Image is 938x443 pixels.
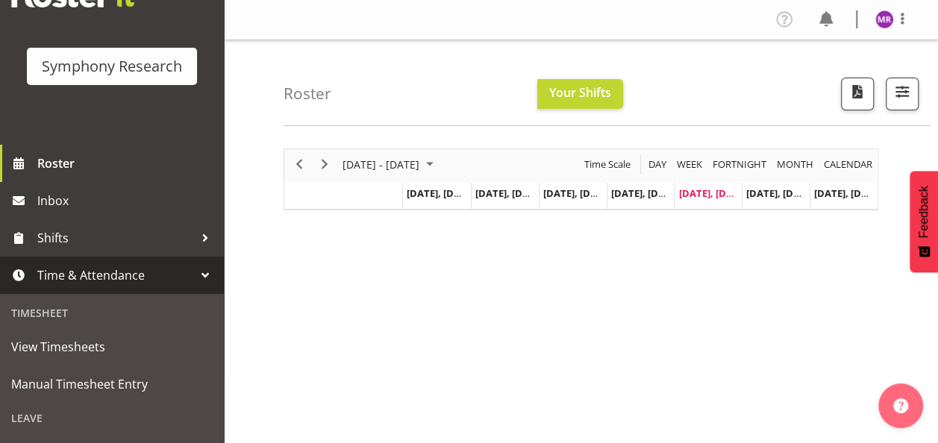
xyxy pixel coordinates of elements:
[4,298,220,328] div: Timesheet
[11,336,213,358] span: View Timesheets
[4,365,220,403] a: Manual Timesheet Entry
[582,155,634,174] button: Time Scale
[42,55,182,78] div: Symphony Research
[340,155,440,174] button: September 2025
[287,149,312,180] div: previous period
[341,155,421,174] span: [DATE] - [DATE]
[822,155,875,174] button: Month
[822,155,874,174] span: calendar
[678,186,746,200] span: [DATE], [DATE]
[543,186,611,200] span: [DATE], [DATE]
[841,78,874,110] button: Download a PDF of the roster according to the set date range.
[814,186,882,200] span: [DATE], [DATE]
[746,186,814,200] span: [DATE], [DATE]
[284,85,331,102] h4: Roster
[475,186,543,200] span: [DATE], [DATE]
[37,189,216,212] span: Inbox
[675,155,704,174] span: Week
[910,171,938,272] button: Feedback - Show survey
[775,155,815,174] span: Month
[646,155,669,174] button: Timeline Day
[37,152,216,175] span: Roster
[37,264,194,286] span: Time & Attendance
[917,186,931,238] span: Feedback
[893,398,908,413] img: help-xxl-2.png
[675,155,705,174] button: Timeline Week
[710,155,769,174] button: Fortnight
[37,227,194,249] span: Shifts
[775,155,816,174] button: Timeline Month
[284,148,878,210] div: Timeline Week of September 26, 2025
[711,155,768,174] span: Fortnight
[886,78,919,110] button: Filter Shifts
[290,155,310,174] button: Previous
[11,373,213,395] span: Manual Timesheet Entry
[537,79,623,109] button: Your Shifts
[312,149,337,180] div: next period
[407,186,482,200] span: [DATE], [DATE]
[4,403,220,433] div: Leave
[337,149,443,180] div: September 22 - 28, 2025
[4,328,220,365] a: View Timesheets
[875,10,893,28] img: minu-rana11870.jpg
[549,84,611,101] span: Your Shifts
[315,155,335,174] button: Next
[583,155,632,174] span: Time Scale
[647,155,668,174] span: Day
[611,186,679,200] span: [DATE], [DATE]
